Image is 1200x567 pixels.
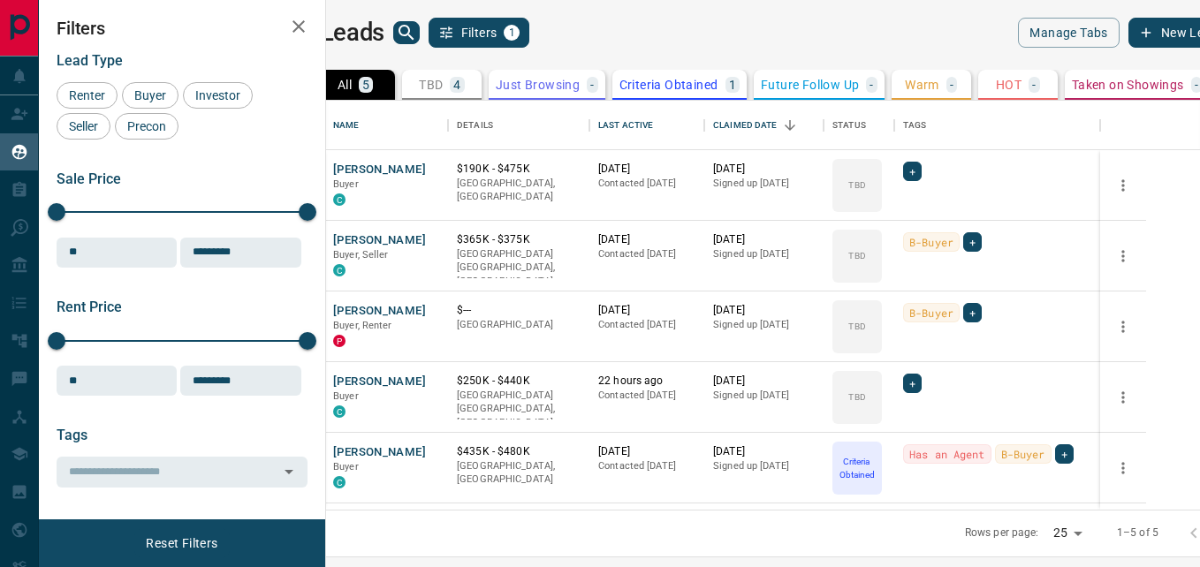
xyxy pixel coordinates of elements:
[761,79,859,91] p: Future Follow Up
[333,390,359,402] span: Buyer
[848,390,865,404] p: TBD
[393,21,420,44] button: search button
[905,79,939,91] p: Warm
[903,374,922,393] div: +
[457,459,581,487] p: [GEOGRAPHIC_DATA], [GEOGRAPHIC_DATA]
[589,101,704,150] div: Last Active
[1055,444,1074,464] div: +
[598,389,695,403] p: Contacted [DATE]
[909,374,915,392] span: +
[996,79,1022,91] p: HOT
[778,113,802,138] button: Sort
[969,304,976,321] span: +
[713,318,815,332] p: Signed up [DATE]
[598,101,653,150] div: Last Active
[333,444,426,461] button: [PERSON_NAME]
[1110,384,1136,411] button: more
[457,177,581,204] p: [GEOGRAPHIC_DATA], [GEOGRAPHIC_DATA]
[1001,445,1045,463] span: B-Buyer
[457,101,493,150] div: Details
[429,18,530,48] button: Filters1
[457,162,581,177] p: $190K - $475K
[909,445,985,463] span: Has an Agent
[713,459,815,473] p: Signed up [DATE]
[333,101,360,150] div: Name
[909,304,953,321] span: B-Buyer
[969,233,976,251] span: +
[183,82,253,109] div: Investor
[704,101,824,150] div: Claimed Date
[333,461,359,472] span: Buyer
[848,249,865,262] p: TBD
[713,232,815,247] p: [DATE]
[333,178,359,190] span: Buyer
[598,177,695,191] p: Contacted [DATE]
[590,79,594,91] p: -
[729,79,736,91] p: 1
[277,459,301,484] button: Open
[115,113,178,140] div: Precon
[333,232,426,249] button: [PERSON_NAME]
[598,162,695,177] p: [DATE]
[1117,525,1158,541] p: 1–5 of 5
[333,303,426,320] button: [PERSON_NAME]
[713,247,815,261] p: Signed up [DATE]
[909,163,915,180] span: +
[598,303,695,318] p: [DATE]
[63,119,104,133] span: Seller
[333,162,426,178] button: [PERSON_NAME]
[824,101,894,150] div: Status
[1032,79,1036,91] p: -
[362,79,369,91] p: 5
[189,88,247,102] span: Investor
[457,318,581,332] p: [GEOGRAPHIC_DATA]
[598,318,695,332] p: Contacted [DATE]
[713,444,815,459] p: [DATE]
[619,79,718,91] p: Criteria Obtained
[57,427,87,443] span: Tags
[713,374,815,389] p: [DATE]
[834,455,880,481] p: Criteria Obtained
[333,476,346,488] div: condos.ca
[283,19,384,47] h1: My Leads
[1110,314,1136,340] button: more
[57,170,121,187] span: Sale Price
[950,79,953,91] p: -
[963,232,982,252] div: +
[457,444,581,459] p: $435K - $480K
[870,79,873,91] p: -
[1195,79,1198,91] p: -
[457,232,581,247] p: $365K - $375K
[1072,79,1184,91] p: Taken on Showings
[1110,172,1136,199] button: more
[457,247,581,289] p: [GEOGRAPHIC_DATA] [GEOGRAPHIC_DATA], [GEOGRAPHIC_DATA]
[713,303,815,318] p: [DATE]
[333,249,389,261] span: Buyer, Seller
[713,389,815,403] p: Signed up [DATE]
[598,247,695,261] p: Contacted [DATE]
[324,101,448,150] div: Name
[496,79,580,91] p: Just Browsing
[57,299,122,315] span: Rent Price
[333,264,346,276] div: condos.ca
[333,193,346,206] div: condos.ca
[894,101,1100,150] div: Tags
[713,101,778,150] div: Claimed Date
[448,101,589,150] div: Details
[598,459,695,473] p: Contacted [DATE]
[909,233,953,251] span: B-Buyer
[419,79,443,91] p: TBD
[848,178,865,192] p: TBD
[453,79,460,91] p: 4
[338,79,352,91] p: All
[903,162,922,181] div: +
[122,82,178,109] div: Buyer
[832,101,866,150] div: Status
[1110,243,1136,269] button: more
[1046,520,1089,546] div: 25
[505,26,518,39] span: 1
[713,162,815,177] p: [DATE]
[333,405,346,418] div: condos.ca
[1018,18,1119,48] button: Manage Tabs
[457,374,581,389] p: $250K - $440K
